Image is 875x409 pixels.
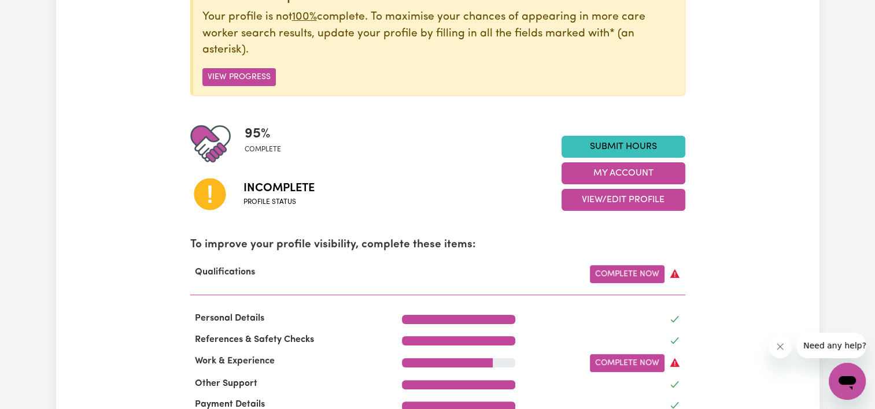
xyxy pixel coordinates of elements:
span: Work & Experience [190,356,279,366]
button: View Progress [202,68,276,86]
p: To improve your profile visibility, complete these items: [190,237,685,254]
span: complete [245,144,281,155]
a: Submit Hours [562,136,685,158]
span: 95 % [245,124,281,144]
iframe: Button to launch messaging window [829,363,866,400]
span: Incomplete [243,180,315,197]
div: Profile completeness: 95% [245,124,290,164]
button: View/Edit Profile [562,189,685,211]
span: Qualifications [190,267,260,277]
span: Need any help? [7,8,70,17]
u: 100% [292,12,317,23]
button: My Account [562,162,685,184]
span: Personal Details [190,314,269,323]
span: Profile status [243,197,315,207]
a: Complete Now [590,354,664,372]
a: Complete Now [590,265,664,283]
p: Your profile is not complete. To maximise your chances of appearing in more care worker search re... [202,9,675,59]
iframe: Close message [769,335,792,358]
span: References & Safety Checks [190,335,319,344]
span: Other Support [190,379,262,388]
span: Payment Details [190,400,269,409]
iframe: Message from company [796,333,866,358]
